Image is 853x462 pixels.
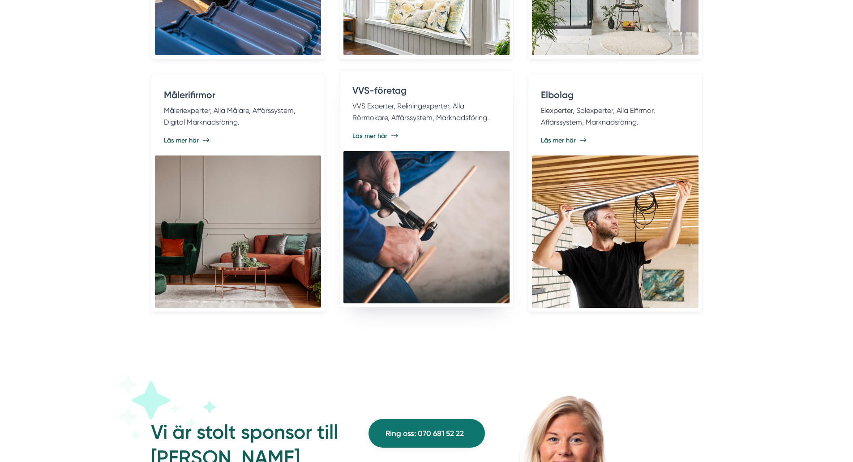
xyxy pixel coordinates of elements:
img: Digital Marknadsföring till Målerifirmor [155,155,321,308]
span: Läs mer här [164,136,199,145]
span: Läs mer här [352,131,387,140]
h4: Elbolag [541,88,689,105]
h4: VVS-företag [352,84,501,100]
p: Elexperter, Solexperter, Alla Elfirmor, Affärssystem, Marknadsföring. [541,105,689,128]
span: Ring oss: 070 681 52 22 [386,427,464,440]
p: VVS Experter, Reliningexperter, Alla Rörmokare, Affärssystem, Marknadsföring. [352,100,501,123]
a: Ring oss: 070 681 52 22 [369,419,485,448]
a: Målerifirmor Måleriexperter, Alla Målare, Affärssystem, Digital Marknadsföring. Läs mer här Digit... [151,73,325,312]
h4: Målerifirmor [164,88,312,105]
img: Digital Marknadsföring till VVS-företag [343,151,510,303]
span: Läs mer här [541,136,576,145]
img: Digital Marknadsföring till Elbolag [532,155,698,308]
a: VVS-företag VVS Experter, Reliningexperter, Alla Rörmokare, Affärssystem, Marknadsföring. Läs mer... [339,69,514,307]
p: Måleriexperter, Alla Målare, Affärssystem, Digital Marknadsföring. [164,105,312,128]
a: Elbolag Elexperter, Solexperter, Alla Elfirmor, Affärssystem, Marknadsföring. Läs mer här Digital... [528,73,702,312]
